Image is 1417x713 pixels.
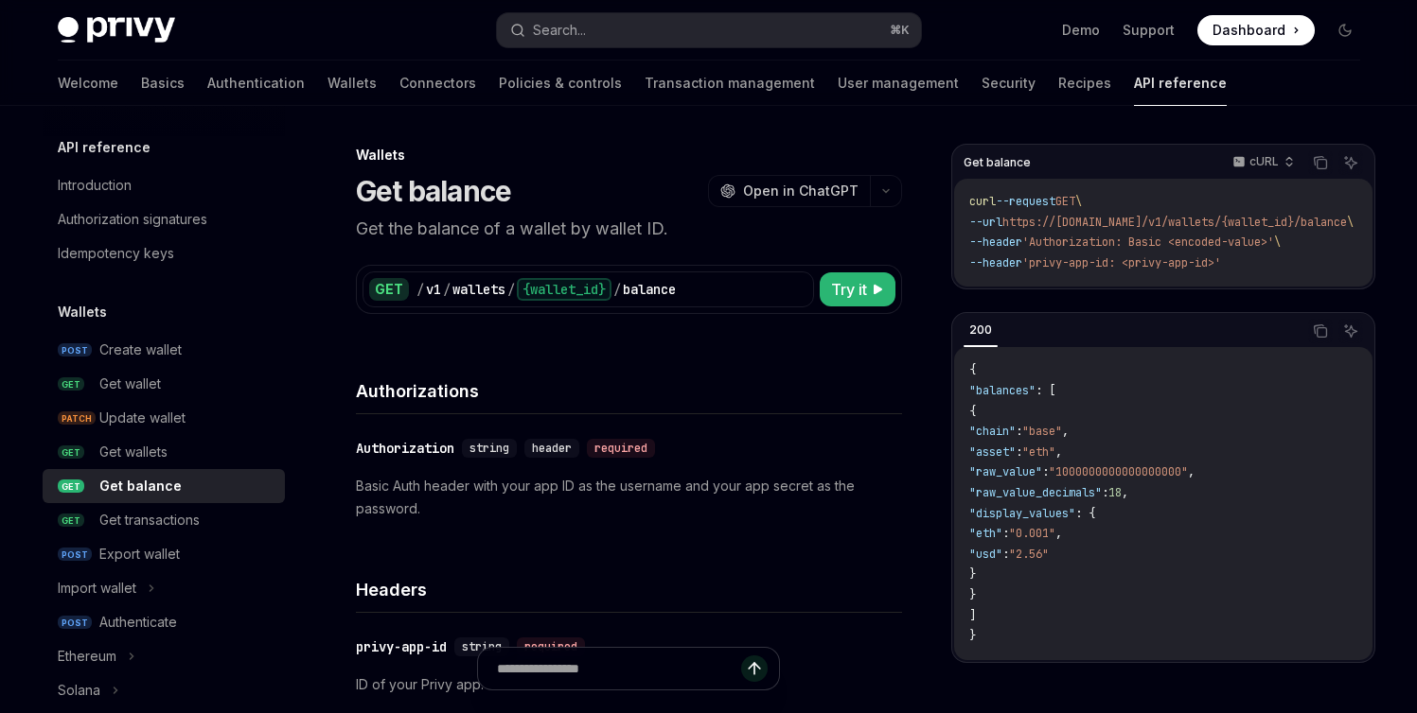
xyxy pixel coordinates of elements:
span: , [1055,526,1062,541]
a: Support [1123,21,1175,40]
div: privy-app-id [356,637,447,656]
div: v1 [426,280,441,299]
span: 'privy-app-id: <privy-app-id>' [1022,255,1221,270]
div: Create wallet [99,339,182,361]
span: GET [58,445,84,460]
div: Import wallet [58,577,136,600]
div: Get transactions [99,509,200,531]
a: PATCHUpdate wallet [43,401,285,435]
a: Transaction management [645,61,815,106]
span: } [969,587,976,602]
img: dark logo [58,17,175,43]
span: --header [969,235,1022,250]
div: / [416,280,424,299]
span: GET [58,377,84,391]
span: GET [58,513,84,528]
a: Authorization signatures [43,202,285,236]
div: Search... [533,19,586,42]
button: Ask AI [1338,319,1363,343]
span: Dashboard [1213,21,1285,40]
div: Get wallets [99,441,168,463]
span: : [ [1036,383,1055,398]
span: : [1102,485,1108,500]
button: Try it [820,272,895,306]
span: "0.001" [1009,526,1055,541]
button: cURL [1222,147,1302,179]
div: 200 [964,319,998,341]
span: "raw_value" [969,464,1042,479]
span: POST [58,343,92,357]
span: string [469,441,509,456]
a: Connectors [399,61,476,106]
button: Copy the contents from the code block [1308,150,1333,175]
a: POSTAuthenticate [43,605,285,639]
span: "1000000000000000000" [1049,464,1188,479]
a: Welcome [58,61,118,106]
span: GET [58,479,84,494]
a: GETGet wallets [43,435,285,469]
a: GETGet transactions [43,503,285,537]
div: Introduction [58,174,132,197]
h4: Authorizations [356,378,902,404]
h5: API reference [58,136,151,159]
span: : [1002,526,1009,541]
a: Dashboard [1197,15,1315,45]
div: Get wallet [99,373,161,395]
span: "asset" [969,444,1016,460]
div: GET [369,278,409,301]
span: "balances" [969,383,1036,398]
span: { [969,404,976,419]
button: Search...⌘K [497,13,921,47]
span: "raw_value_decimals" [969,485,1102,500]
span: https://[DOMAIN_NAME]/v1/wallets/{wallet_id}/balance [1002,215,1347,230]
a: POSTCreate wallet [43,333,285,367]
h4: Headers [356,577,902,602]
h1: Get balance [356,174,512,208]
span: "eth" [1022,444,1055,460]
div: {wallet_id} [517,278,611,301]
span: \ [1274,235,1281,250]
span: \ [1347,215,1354,230]
button: Copy the contents from the code block [1308,319,1333,343]
span: } [969,566,976,582]
div: Wallets [356,146,902,165]
a: POSTExport wallet [43,537,285,571]
div: Solana [58,679,100,702]
button: Open in ChatGPT [708,175,870,207]
span: PATCH [58,411,96,426]
a: Authentication [207,61,305,106]
span: \ [1075,194,1082,209]
div: wallets [452,280,505,299]
div: required [517,637,585,656]
div: required [587,439,655,458]
a: Recipes [1058,61,1111,106]
span: "chain" [969,424,1016,439]
span: "usd" [969,547,1002,562]
a: Idempotency keys [43,236,285,270]
div: Authorization [356,439,454,458]
a: Basics [141,61,185,106]
span: curl [969,194,996,209]
span: Get balance [964,155,1031,170]
a: GETGet balance [43,469,285,503]
span: : { [1075,506,1095,521]
a: Demo [1062,21,1100,40]
span: "base" [1022,424,1062,439]
button: Toggle dark mode [1330,15,1360,45]
div: Authorization signatures [58,208,207,231]
span: header [532,441,572,456]
span: , [1062,424,1069,439]
span: : [1016,424,1022,439]
div: / [507,280,515,299]
span: string [462,639,502,654]
span: --url [969,215,1002,230]
span: : [1016,444,1022,460]
span: , [1055,444,1062,460]
p: Basic Auth header with your app ID as the username and your app secret as the password. [356,475,902,520]
span: ] [969,608,976,623]
a: Security [982,61,1036,106]
div: Get balance [99,475,182,497]
button: Send message [741,655,768,682]
div: Ethereum [58,645,116,668]
span: Open in ChatGPT [743,182,859,200]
